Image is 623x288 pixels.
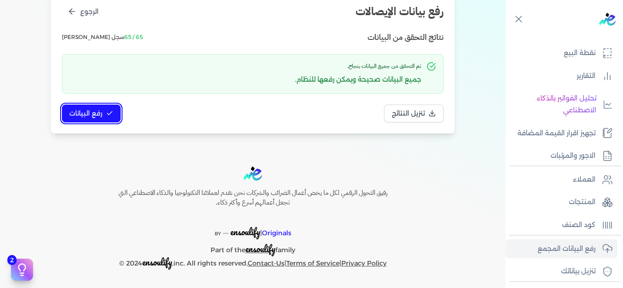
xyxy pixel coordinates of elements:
[506,216,617,235] a: كود الصنف
[577,70,595,82] p: التقارير
[561,266,595,277] p: تنزيل بياناتك
[245,242,275,256] span: ensoulify
[244,166,262,181] img: logo
[295,74,421,86] p: جميع البيانات صحيحة ويمكن رفعها للنظام.
[248,259,284,267] a: Contact-Us
[11,259,33,281] button: 2
[245,246,275,254] a: ensoulify
[562,219,595,231] p: كود الصنف
[506,124,617,143] a: تجهيز اقرار القيمة المضافة
[517,127,595,139] p: تجهيز اقرار القيمة المضافة
[295,62,421,70] h3: تم التحقق من جميع البيانات بنجاح.
[286,259,339,267] a: Terms of Service
[69,109,102,118] span: رفع البيانات
[506,170,617,189] a: العملاء
[341,259,387,267] a: Privacy Policy
[506,239,617,259] a: رفع البيانات المجمع
[7,255,17,265] span: 2
[62,105,121,122] button: رفع البيانات
[506,89,617,120] a: تحليل الفواتير بالذكاء الاصطناعي
[506,66,617,86] a: التقارير
[569,196,595,208] p: المنتجات
[551,150,595,162] p: الاجور والمرتبات
[510,93,596,116] p: تحليل الفواتير بالذكاء الاصطناعي
[62,33,143,41] span: سجل [PERSON_NAME]
[99,215,407,240] p: |
[215,231,221,237] span: BY
[506,193,617,212] a: المنتجات
[80,7,99,17] span: الرجوع
[142,255,172,269] span: ensoulify
[564,47,595,59] p: نقطة البيع
[506,146,617,166] a: الاجور والمرتبات
[392,109,425,118] span: تنزيل النتائج
[506,44,617,63] a: نقطة البيع
[262,229,291,237] span: Originals
[384,105,444,122] button: تنزيل النتائج
[599,13,616,26] img: logo
[62,3,104,20] button: الرجوع
[367,31,444,43] h3: نتائج التحقق من البيانات
[230,225,260,239] span: ensoulify
[99,239,407,256] p: Part of the family
[573,174,595,186] p: العملاء
[223,228,228,234] sup: __
[99,256,407,270] p: © 2024 ,inc. All rights reserved. | |
[124,33,143,40] span: 65 / 65
[99,188,407,208] h6: رفيق التحول الرقمي لكل ما يخص أعمال الضرائب والشركات نحن نقدم لعملائنا التكنولوجيا والذكاء الاصطن...
[356,3,444,20] h2: رفع بيانات الإيصالات
[538,243,595,255] p: رفع البيانات المجمع
[506,262,617,281] a: تنزيل بياناتك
